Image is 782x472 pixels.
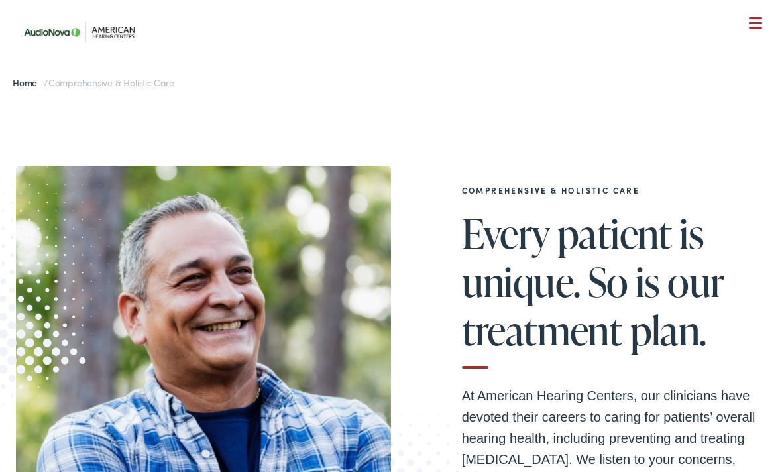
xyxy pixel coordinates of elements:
span: Comprehensive & Holistic Care [48,76,174,89]
a: What We Offer [26,53,767,94]
span: Every [462,211,550,255]
span: unique. [462,260,581,304]
span: So [588,260,628,304]
span: / [13,76,174,89]
h2: Comprehensive & Holistic Care [462,186,767,195]
span: is [636,260,660,304]
span: plan. [630,308,706,352]
a: Home [13,76,44,89]
span: patient [557,211,672,255]
span: treatment [462,308,623,352]
span: our [667,260,724,304]
span: is [679,211,704,255]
